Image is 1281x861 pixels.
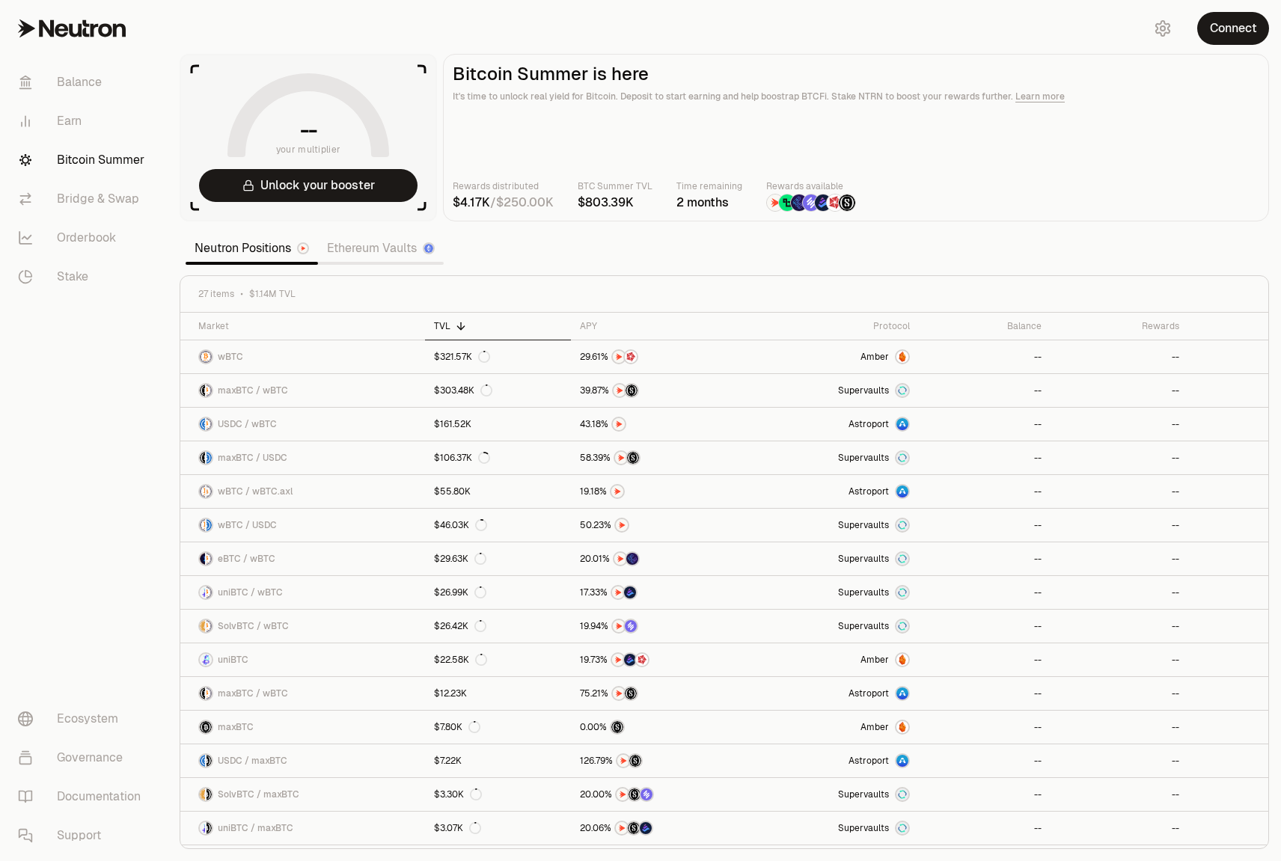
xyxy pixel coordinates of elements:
p: BTC Summer TVL [578,179,652,194]
div: $321.57K [434,351,490,363]
button: NTRNStructured Points [580,450,738,465]
div: $55.80K [434,485,471,497]
div: Balance [928,320,1042,332]
img: wBTC Logo [207,687,212,699]
a: SupervaultsSupervaults [747,576,920,609]
img: wBTC Logo [207,553,212,565]
a: -- [1051,475,1188,508]
a: Astroport [747,677,920,710]
a: NTRN [571,509,747,542]
div: TVL [434,320,562,332]
a: wBTC LogoUSDC LogowBTC / USDC [180,509,425,542]
a: NTRNStructured Points [571,441,747,474]
a: $303.48K [425,374,571,407]
img: Amber [896,654,908,666]
img: NTRN [612,586,624,598]
a: maxBTC LogowBTC LogomaxBTC / wBTC [180,677,425,710]
div: $303.48K [434,384,492,396]
a: $22.58K [425,643,571,676]
img: wBTC Logo [200,351,212,363]
a: Neutron Positions [186,233,318,263]
a: maxBTC LogowBTC LogomaxBTC / wBTC [180,374,425,407]
a: AmberAmber [747,340,920,373]
img: Structured Points [628,822,640,834]
a: NTRNBedrock DiamondsMars Fragments [571,643,747,676]
a: $7.22K [425,744,571,777]
a: eBTC LogowBTC LogoeBTC / wBTC [180,542,425,575]
img: uniBTC Logo [200,822,205,834]
a: NTRNStructured PointsSolv Points [571,778,747,811]
img: maxBTC Logo [207,755,212,767]
img: NTRN [614,384,626,396]
img: uniBTC Logo [200,586,205,598]
span: uniBTC [218,654,248,666]
img: Structured Points [629,755,641,767]
button: NTRNBedrock Diamonds [580,585,738,600]
a: -- [1051,744,1188,777]
div: $26.99K [434,586,486,598]
a: SupervaultsSupervaults [747,812,920,845]
a: SupervaultsSupervaults [747,441,920,474]
img: NTRN [617,788,629,800]
button: Unlock your booster [199,169,418,202]
span: Supervaults [838,384,889,396]
button: NTRN [580,417,738,432]
a: NTRNMars Fragments [571,340,747,373]
img: Solv Points [640,788,652,800]
div: $7.80K [434,721,480,733]
img: USDC Logo [207,452,212,464]
a: Documentation [6,777,162,816]
img: eBTC Logo [200,553,205,565]
a: -- [919,576,1051,609]
a: NTRNStructured Points [571,374,747,407]
a: Ecosystem [6,699,162,738]
div: $3.30K [434,788,482,800]
img: NTRN [767,194,783,211]
a: uniBTC LogowBTC LogouniBTC / wBTC [180,576,425,609]
a: SupervaultsSupervaults [747,542,920,575]
img: Lombard Lux [779,194,795,211]
img: Supervaults [896,452,908,464]
span: wBTC / USDC [218,519,277,531]
a: Bitcoin Summer [6,141,162,180]
img: NTRN [613,620,625,632]
a: SupervaultsSupervaults [747,509,920,542]
a: -- [919,408,1051,441]
a: $46.03K [425,509,571,542]
img: Supervaults [896,822,908,834]
h1: -- [300,118,317,142]
a: -- [919,542,1051,575]
a: -- [1051,340,1188,373]
a: -- [1051,778,1188,811]
img: NTRN [616,822,628,834]
img: Neutron Logo [299,244,308,253]
img: NTRN [611,485,623,497]
a: AmberAmber [747,711,920,744]
img: SolvBTC Logo [200,788,205,800]
a: SupervaultsSupervaults [747,610,920,643]
a: SolvBTC LogomaxBTC LogoSolvBTC / maxBTC [180,778,425,811]
a: wBTC LogowBTC [180,340,425,373]
a: $29.63K [425,542,571,575]
img: NTRN [614,553,626,565]
img: maxBTC Logo [207,788,212,800]
img: maxBTC Logo [200,721,212,733]
button: NTRNStructured Points [580,686,738,701]
img: NTRN [615,452,627,464]
span: USDC / maxBTC [218,755,287,767]
span: Astroport [849,418,889,430]
a: $55.80K [425,475,571,508]
span: 27 items [198,288,234,300]
img: Structured Points [626,384,638,396]
span: Supervaults [838,586,889,598]
img: USDC Logo [200,418,205,430]
img: Amber [896,351,908,363]
a: USDC LogowBTC LogoUSDC / wBTC [180,408,425,441]
a: Learn more [1015,91,1065,102]
button: NTRNSolv Points [580,619,738,634]
img: wBTC Logo [200,519,205,531]
a: -- [919,643,1051,676]
div: / [453,194,554,212]
button: Structured Points [580,720,738,735]
button: Connect [1197,12,1269,45]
